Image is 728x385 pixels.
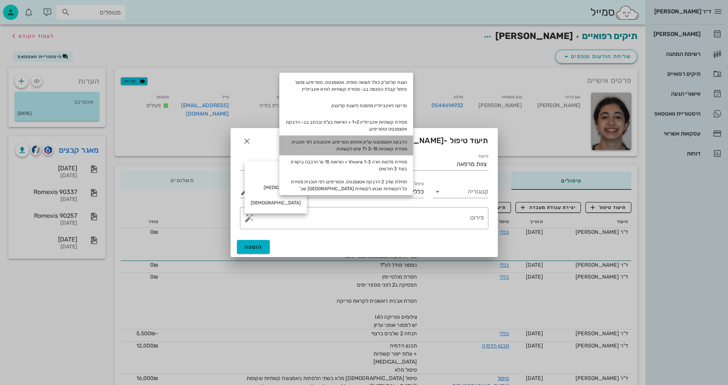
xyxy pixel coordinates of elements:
label: טיפול [414,181,424,187]
div: תחילת שלב 2 הדבקת אטצמנטס, וסטריפינג לפי תוכנית מסירת כל הקשתיות שבוע לקשתית [GEOGRAPHIC_DATA] שב' [279,175,413,195]
div: צוות מרפאה [457,161,487,168]
div: הלבנה [245,165,307,180]
div: [MEDICAL_DATA] [245,180,307,195]
span: כללי [413,188,424,195]
div: מסירת פלטות ויורה Vivera 1-3 + הוראות 15 ש' הרכבה ביקורת בעוד 3 חודשים [279,155,413,175]
div: הדבקת אטצמטנס עליון ותחתון סטריפינג אינטנסיב לפי תוכנית מסירת קשתיות 3-15 ל7 ימים לקשתית [279,135,413,155]
div: הצגת קלינצ'ק כולל תוצאה סופית, אטצמנטס, סטריפינג ומשך טיפול קבלת הסכמה בב- מסירת קשתיות לוודא אינ... [279,76,413,96]
button: מחיר ₪ appended action [240,187,249,196]
div: תיעודצוות מרפאה [369,158,488,170]
button: הוספה [237,240,270,254]
label: תיעוד [478,153,488,159]
div: [DEMOGRAPHIC_DATA] [245,195,307,210]
div: סריקה לאינביזליין מוזמנת להצגת קלינצק [279,96,413,116]
span: הוספה [245,244,263,250]
div: מסירת קשתיות אינביזליין 1+2 + הוראות בע"פ ובכתב בב- הדבקת אטצמנטס וסטריפינג [279,116,413,135]
span: תיעוד טיפול - [342,134,488,148]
